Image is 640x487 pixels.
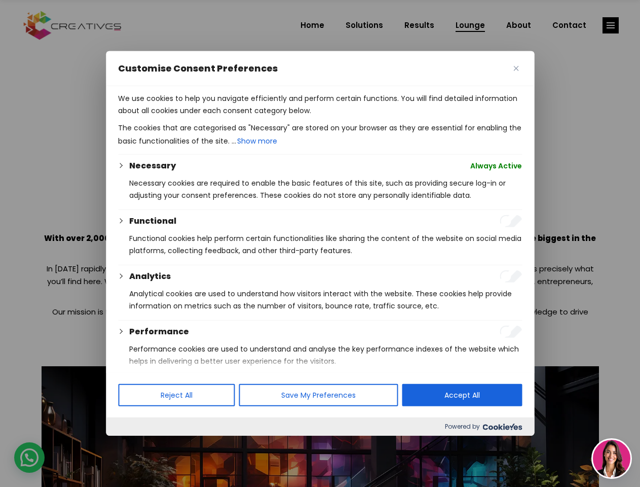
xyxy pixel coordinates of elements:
button: Accept All [402,384,522,406]
button: Show more [236,134,278,148]
button: Performance [129,326,189,338]
span: Customise Consent Preferences [118,62,278,75]
div: Powered by [106,418,534,436]
button: Analytics [129,270,171,283]
div: Customise Consent Preferences [106,51,534,436]
input: Enable Performance [500,326,522,338]
input: Enable Analytics [500,270,522,283]
img: Cookieyes logo [482,424,522,430]
p: Functional cookies help perform certain functionalities like sharing the content of the website o... [129,232,522,257]
input: Enable Functional [500,215,522,227]
p: Necessary cookies are required to enable the basic features of this site, such as providing secur... [129,177,522,201]
p: The cookies that are categorised as "Necessary" are stored on your browser as they are essential ... [118,122,522,148]
p: Analytical cookies are used to understand how visitors interact with the website. These cookies h... [129,288,522,312]
button: Necessary [129,160,176,172]
p: We use cookies to help you navigate efficiently and perform certain functions. You will find deta... [118,92,522,117]
p: Performance cookies are used to understand and analyse the key performance indexes of the website... [129,343,522,367]
img: agent [593,440,630,477]
span: Always Active [470,160,522,172]
button: Functional [129,215,176,227]
img: Close [513,66,518,71]
button: Close [510,62,522,75]
button: Reject All [118,384,235,406]
button: Save My Preferences [239,384,398,406]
